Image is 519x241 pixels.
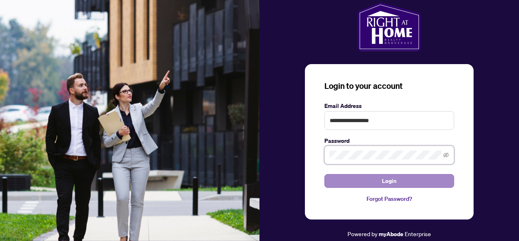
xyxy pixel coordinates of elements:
[443,152,449,158] span: eye-invisible
[324,136,454,145] label: Password
[324,80,454,92] h3: Login to your account
[324,101,454,110] label: Email Address
[347,230,377,237] span: Powered by
[324,174,454,188] button: Login
[324,194,454,203] a: Forgot Password?
[358,2,420,51] img: ma-logo
[379,230,403,239] a: myAbode
[405,230,431,237] span: Enterprise
[382,174,397,187] span: Login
